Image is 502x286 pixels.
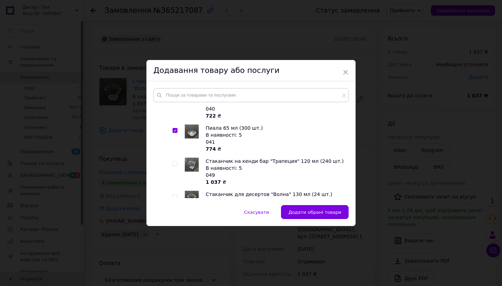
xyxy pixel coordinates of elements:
b: 774 [206,146,216,152]
img: Пиала 65 мл (300 шт.) [185,125,199,138]
div: ₴ [206,145,345,152]
b: 1 037 [206,179,221,185]
span: Пиала 65 мл (300 шт.) [206,125,263,131]
div: ₴ [206,179,345,186]
div: В наявності: 140 [206,198,345,205]
span: Стаканчик для десертов "Волна" 130 мл (24 шт.) [206,191,332,197]
img: Стаканчик для десертов "Волна" 130 мл (24 шт.) [185,191,199,205]
span: Стаканчик на кенди бар "Трапеция" 120 мл (240 шт.) [206,158,344,164]
div: В наявності: 5 [206,165,345,172]
div: В наявності: 5 [206,131,345,138]
input: Пошук за товарами та послугами [153,88,349,102]
span: Додати обрані товари [288,210,341,215]
span: 040 [206,106,215,112]
button: Скасувати [237,205,276,219]
button: Додати обрані товари [281,205,349,219]
span: × [342,66,349,78]
span: 041 [206,139,215,145]
b: 722 [206,113,216,119]
span: 049 [206,172,215,178]
img: Стаканчик на кенди бар "Трапеция" 120 мл (240 шт.) [185,158,199,172]
div: ₴ [206,112,345,119]
div: Додавання товару або послуги [146,60,356,81]
span: Скасувати [244,210,269,215]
